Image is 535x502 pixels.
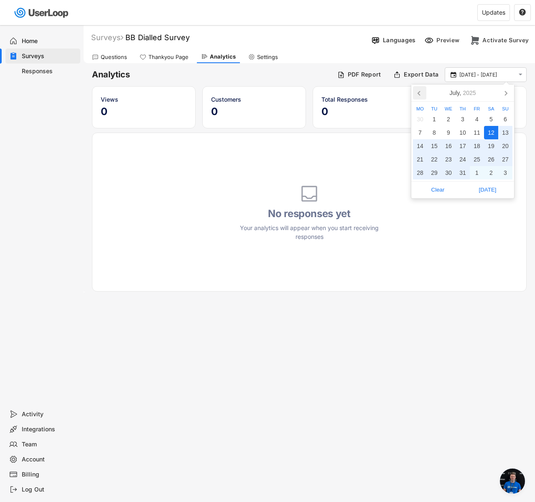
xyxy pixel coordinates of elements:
[211,105,297,118] h5: 0
[13,4,71,21] img: userloop-logo-01.svg
[482,36,529,44] div: Activate Survey
[498,153,512,166] div: 27
[451,71,456,78] text: 
[22,441,77,448] div: Team
[413,166,427,179] div: 28
[484,107,498,111] div: Sa
[22,52,77,60] div: Surveys
[22,425,77,433] div: Integrations
[125,33,190,42] font: BB Dialled Survey
[413,139,427,153] div: 14
[91,33,123,42] div: Surveys
[436,36,461,44] div: Preview
[211,95,297,104] div: Customers
[465,184,510,196] span: [DATE]
[427,113,441,126] div: 1
[234,207,385,220] h4: No responses yet
[459,71,515,79] input: Select Date Range
[22,67,77,75] div: Responses
[413,107,427,111] div: Mo
[463,90,476,96] i: 2025
[210,53,236,60] div: Analytics
[101,105,187,118] h5: 0
[257,54,278,61] div: Settings
[456,126,470,139] div: 10
[484,126,498,139] div: 12
[470,139,484,153] div: 18
[321,95,408,104] div: Total Responses
[234,223,385,241] div: Your analytics will appear when you start receiving responses
[348,71,381,78] div: PDF Report
[92,69,331,80] h6: Analytics
[470,153,484,166] div: 25
[484,153,498,166] div: 26
[456,113,470,126] div: 3
[441,153,456,166] div: 23
[441,126,456,139] div: 9
[22,456,77,464] div: Account
[413,183,463,197] button: Clear
[22,37,77,45] div: Home
[470,113,484,126] div: 4
[404,71,438,78] div: Export Data
[498,126,512,139] div: 13
[484,166,498,179] div: 2
[470,107,484,111] div: Fr
[456,107,470,111] div: Th
[519,71,522,78] text: 
[427,166,441,179] div: 29
[471,36,479,45] img: CheckoutMajor%20%281%29.svg
[427,107,441,111] div: Tu
[413,126,427,139] div: 7
[482,10,505,15] div: Updates
[22,471,77,479] div: Billing
[441,166,456,179] div: 30
[456,166,470,179] div: 31
[470,126,484,139] div: 11
[470,166,484,179] div: 1
[22,410,77,418] div: Activity
[427,126,441,139] div: 8
[441,107,456,111] div: We
[441,113,456,126] div: 2
[519,8,526,16] text: 
[101,95,187,104] div: Views
[415,184,460,196] span: Clear
[519,9,526,16] button: 
[371,36,380,45] img: Language%20Icon.svg
[484,139,498,153] div: 19
[427,139,441,153] div: 15
[321,105,408,118] h5: 0
[498,166,512,179] div: 3
[446,86,479,100] div: July,
[22,486,77,494] div: Log Out
[413,113,427,126] div: 30
[484,113,498,126] div: 5
[449,71,457,79] button: 
[498,107,512,111] div: Su
[456,153,470,166] div: 24
[500,469,525,494] a: Open chat
[441,139,456,153] div: 16
[101,54,127,61] div: Questions
[498,139,512,153] div: 20
[148,54,189,61] div: Thankyou Page
[517,71,524,78] button: 
[383,36,415,44] div: Languages
[427,153,441,166] div: 22
[413,153,427,166] div: 21
[463,183,512,197] button: [DATE]
[456,139,470,153] div: 17
[498,113,512,126] div: 6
